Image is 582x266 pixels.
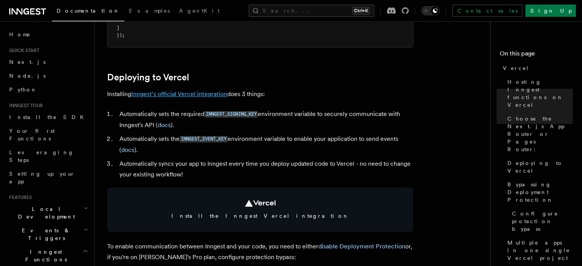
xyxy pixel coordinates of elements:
p: Installing does 3 things: [107,89,413,100]
a: docs [158,121,171,129]
span: Python [9,86,37,93]
span: Install the SDK [9,114,88,120]
a: Setting up your app [6,167,90,188]
span: Install the Inngest Vercel integration [116,212,404,220]
span: Local Development [6,205,83,220]
li: Automatically sets the environment variable to enable your application to send events ( ). [117,134,413,155]
span: Inngest Functions [6,248,83,263]
span: Documentation [57,8,120,14]
button: Toggle dark mode [421,6,440,15]
span: Inngest tour [6,103,43,109]
span: Features [6,194,32,201]
a: Multiple apps in one single Vercel project [504,236,573,265]
a: Deploying to Vercel [504,156,573,178]
a: Bypassing Deployment Protection [504,178,573,207]
span: Leveraging Steps [9,149,74,163]
li: Automatically sets the required environment variable to securely communicate with Inngest's API ( ). [117,109,413,131]
a: Contact sales [452,5,522,17]
span: }); [117,33,125,38]
a: Examples [124,2,174,21]
span: Quick start [6,47,39,54]
span: Events & Triggers [6,227,83,242]
a: Sign Up [525,5,576,17]
h4: On this page [500,49,573,61]
a: Configure protection bypass [509,207,573,236]
a: Inngest's official Vercel integration [131,90,227,98]
a: Vercel [500,61,573,75]
li: Automatically syncs your app to Inngest every time you deploy updated code to Vercel - no need to... [117,158,413,180]
a: Deploying to Vercel [107,72,189,83]
span: Choose the Next.js App Router or Pages Router: [507,115,573,153]
span: Next.js [9,59,46,65]
button: Events & Triggers [6,224,90,245]
span: Multiple apps in one single Vercel project [507,239,573,262]
a: Install the Inngest Vercel integration [107,188,413,232]
a: Install the SDK [6,110,90,124]
span: ] [117,25,119,31]
p: To enable communication between Inngest and your code, you need to either or, if you're on [PERSO... [107,241,413,263]
span: Node.js [9,73,46,79]
a: INNGEST_EVENT_KEY [179,135,228,142]
a: Leveraging Steps [6,145,90,167]
code: INNGEST_SIGNING_KEY [204,111,258,117]
a: Your first Functions [6,124,90,145]
span: Configure protection bypass [512,210,573,233]
span: Setting up your app [9,171,75,184]
kbd: Ctrl+K [352,7,370,15]
code: INNGEST_EVENT_KEY [179,136,228,142]
a: AgentKit [174,2,224,21]
span: Bypassing Deployment Protection [507,181,573,204]
span: Vercel [503,64,529,72]
a: Next.js [6,55,90,69]
a: Choose the Next.js App Router or Pages Router: [504,112,573,156]
span: Examples [129,8,170,14]
span: Home [9,31,31,38]
button: Search...Ctrl+K [249,5,374,17]
span: Your first Functions [9,128,55,142]
a: INNGEST_SIGNING_KEY [204,110,258,117]
span: Deploying to Vercel [507,159,573,175]
span: Hosting Inngest functions on Vercel [507,78,573,109]
a: Home [6,28,90,41]
a: Hosting Inngest functions on Vercel [504,75,573,112]
a: Documentation [52,2,124,21]
button: Local Development [6,202,90,224]
a: Python [6,83,90,96]
a: Node.js [6,69,90,83]
a: disable Deployment Protection [318,243,405,250]
a: docs [121,146,134,153]
span: AgentKit [179,8,220,14]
